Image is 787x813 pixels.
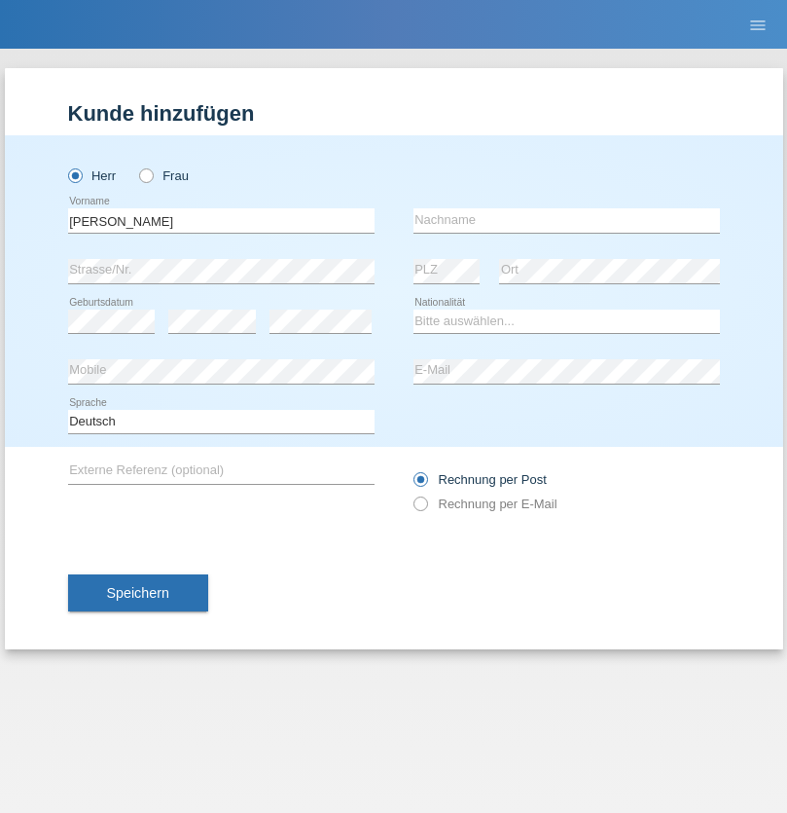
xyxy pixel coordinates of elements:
[413,497,557,511] label: Rechnung per E-Mail
[738,18,777,30] a: menu
[68,168,117,183] label: Herr
[68,168,81,181] input: Herr
[139,168,152,181] input: Frau
[748,16,768,35] i: menu
[107,585,169,601] span: Speichern
[413,472,426,497] input: Rechnung per Post
[68,101,720,126] h1: Kunde hinzufügen
[68,574,208,611] button: Speichern
[413,497,426,521] input: Rechnung per E-Mail
[413,472,547,487] label: Rechnung per Post
[139,168,189,183] label: Frau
